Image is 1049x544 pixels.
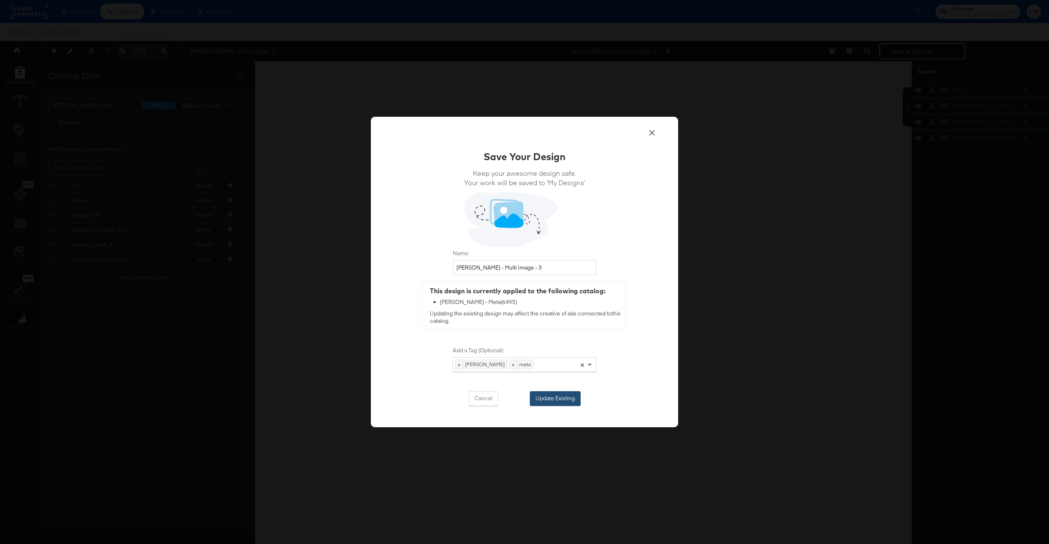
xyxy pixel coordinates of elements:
span: [PERSON_NAME] [463,360,507,368]
span: Clear all [579,358,586,372]
div: This design is currently applied to the following catalog: [430,286,622,296]
span: × [456,360,463,368]
span: Your work will be saved to ‘My Designs’ [464,178,585,187]
div: Save Your Design [484,150,565,163]
label: Add a Tag (Optional): [453,347,596,354]
button: Cancel [469,391,498,406]
div: [PERSON_NAME] - Meta ( 6495 ) [440,298,622,306]
span: Keep your awesome design safe. [464,168,585,178]
button: Update Existing [530,391,581,406]
div: Updating the existing design may affect the creative of ads connected to this catalog . [422,282,626,329]
span: × [580,360,584,368]
label: Name: [453,249,596,257]
span: meta [517,360,533,368]
span: × [510,360,517,368]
